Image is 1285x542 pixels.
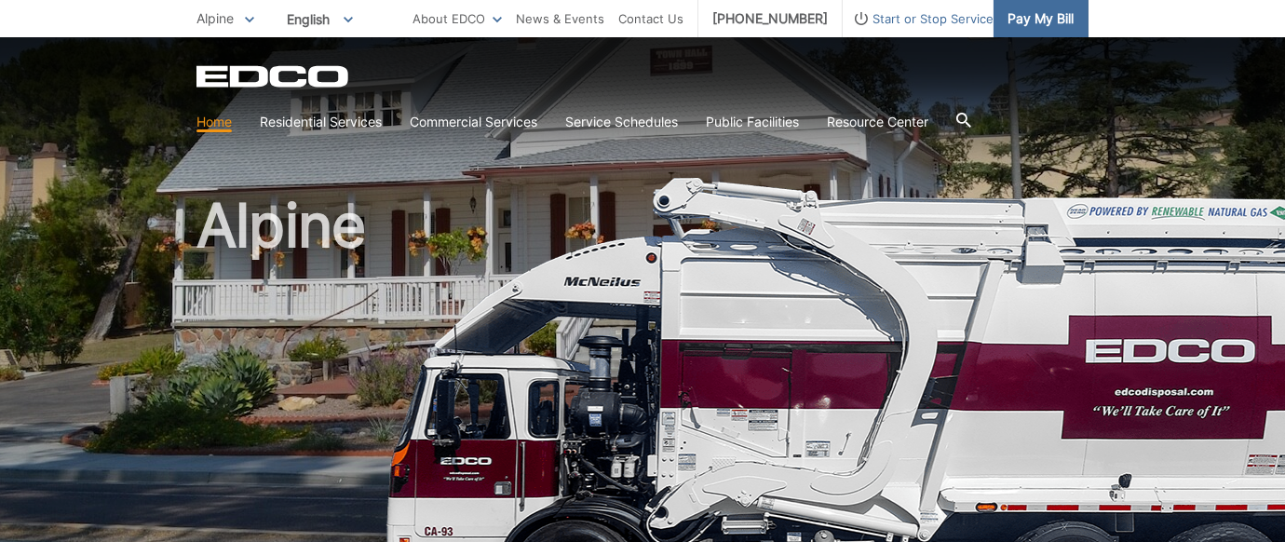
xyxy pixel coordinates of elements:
[618,8,683,29] a: Contact Us
[827,112,928,132] a: Resource Center
[413,8,502,29] a: About EDCO
[260,112,382,132] a: Residential Services
[1008,8,1074,29] span: Pay My Bill
[196,10,234,26] span: Alpine
[196,65,351,88] a: EDCD logo. Return to the homepage.
[706,112,799,132] a: Public Facilities
[516,8,604,29] a: News & Events
[565,112,678,132] a: Service Schedules
[273,4,367,34] span: English
[196,112,232,132] a: Home
[410,112,537,132] a: Commercial Services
